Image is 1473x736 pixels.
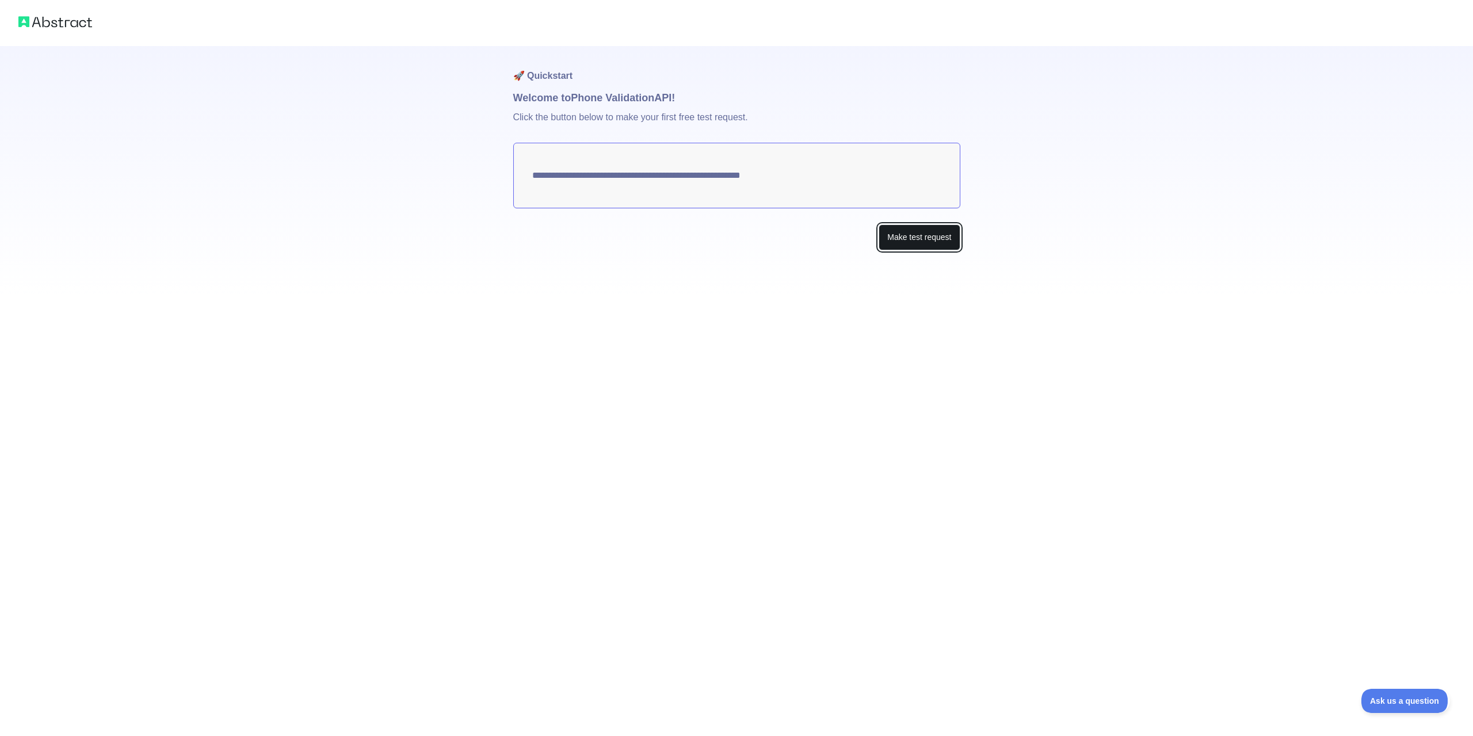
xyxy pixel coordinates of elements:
h1: Welcome to Phone Validation API! [513,90,960,106]
h1: 🚀 Quickstart [513,46,960,90]
img: Abstract logo [18,14,92,30]
p: Click the button below to make your first free test request. [513,106,960,143]
button: Make test request [879,224,960,250]
iframe: Toggle Customer Support [1361,689,1450,713]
